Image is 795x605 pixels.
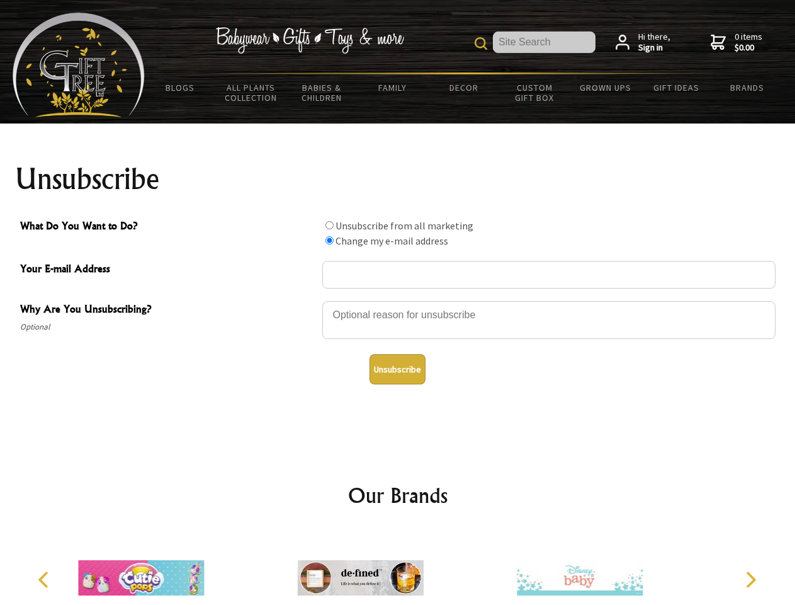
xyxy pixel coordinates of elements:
[20,218,316,236] span: What Do You Want to Do?
[286,74,358,111] a: Babies & Children
[711,32,762,54] a: 0 items$0.00
[638,32,670,54] span: Hi there,
[215,27,404,54] img: Babywear - Gifts - Toys & more
[31,566,59,594] button: Previous
[712,74,783,101] a: Brands
[325,221,334,229] input: What Do You Want to Do?
[493,32,595,53] input: Site Search
[20,320,316,335] span: Optional
[145,74,216,101] a: BLOGS
[735,42,762,54] strong: $0.00
[735,31,762,54] span: 0 items
[13,13,145,117] img: Babyware - Gifts - Toys and more...
[358,74,429,101] a: Family
[736,566,764,594] button: Next
[322,261,775,289] input: Your E-mail Address
[428,74,499,101] a: Decor
[499,74,570,111] a: Custom Gift Box
[335,219,473,232] label: Unsubscribe from all marketing
[20,301,316,320] span: Why Are You Unsubscribing?
[20,261,316,279] span: Your E-mail Address
[369,354,426,384] button: Unsubscribe
[335,234,448,247] label: Change my e-mail address
[570,74,641,101] a: Grown Ups
[325,236,334,245] input: What Do You Want to Do?
[322,301,775,339] textarea: Why Are You Unsubscribing?
[475,37,487,50] img: product search
[15,164,781,194] h1: Unsubscribe
[25,480,770,510] h2: Our Brands
[638,42,670,54] strong: Sign in
[216,74,287,111] a: All Plants Collection
[616,32,670,54] a: Hi there,Sign in
[641,74,712,101] a: Gift Ideas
